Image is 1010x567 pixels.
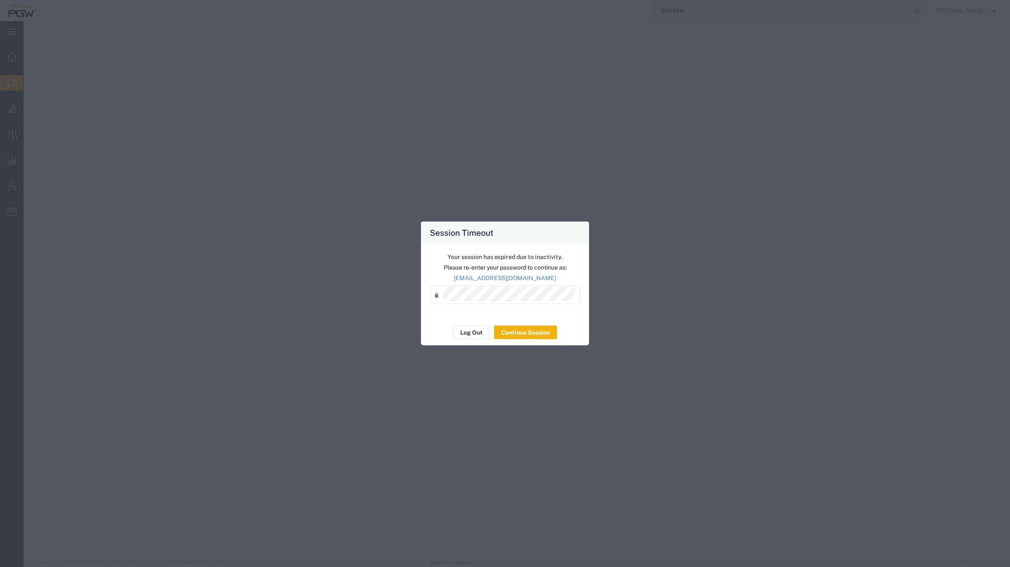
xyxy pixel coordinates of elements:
h4: Session Timeout [430,226,494,239]
button: Log Out [453,326,490,339]
p: [EMAIL_ADDRESS][DOMAIN_NAME] [430,274,580,283]
button: Continue Session [494,326,557,339]
p: Your session has expired due to inactivity. [430,253,580,262]
p: Please re-enter your password to continue as: [430,263,580,272]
